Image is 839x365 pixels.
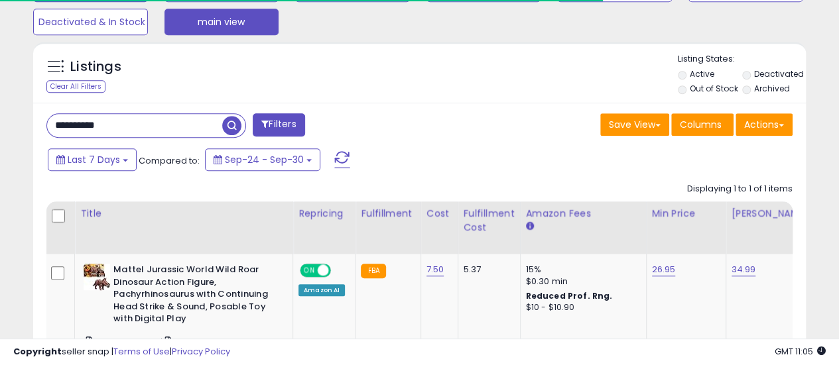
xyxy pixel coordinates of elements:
span: Columns [680,118,722,131]
div: $0.30 min [526,276,636,287]
a: 7.50 [426,263,444,276]
small: Amazon Fees. [526,221,534,233]
button: Filters [253,113,304,136]
label: Out of Stock [689,83,738,94]
a: 34.99 [732,263,756,276]
button: Deactivated & In Stock [33,9,148,35]
p: Listing States: [678,53,806,66]
div: Fulfillment [361,207,415,221]
div: Amazon Fees [526,207,641,221]
div: $10 - $10.90 [526,302,636,313]
button: Sep-24 - Sep-30 [205,148,320,171]
span: 2025-10-8 11:05 GMT [775,345,826,358]
a: 26.95 [652,263,676,276]
b: Reduced Prof. Rng. [526,290,613,301]
div: Cost [426,207,452,221]
span: Last 7 Days [68,153,120,166]
h5: Listings [70,58,121,76]
label: Deactivated [754,68,804,79]
span: | SKU: MAT-HTK72-9564 [161,336,254,346]
div: Displaying 1 to 1 of 1 items [687,183,793,195]
a: B0CPKS6VDK [111,336,159,347]
div: [PERSON_NAME] [732,207,810,221]
div: Fulfillment Cost [464,207,515,235]
button: Actions [736,113,793,136]
button: Save View [600,113,669,136]
div: Min Price [652,207,720,221]
strong: Copyright [13,345,62,358]
button: main view [164,9,279,35]
a: Privacy Policy [172,345,230,358]
div: Repricing [298,207,350,221]
label: Archived [754,83,790,94]
div: Title [80,207,287,221]
a: Terms of Use [113,345,170,358]
div: seller snap | | [13,346,230,358]
span: ON [301,265,318,276]
img: 51Bvl6y616L._SL40_.jpg [84,264,110,290]
div: Amazon AI [298,284,345,296]
div: 15% [526,264,636,276]
button: Last 7 Days [48,148,137,171]
div: 5.37 [464,264,510,276]
button: Columns [671,113,734,136]
span: OFF [329,265,350,276]
b: Mattel Jurassic World Wild Roar Dinosaur Action Figure, Pachyrhinosaurus with Continuing Head Str... [113,264,275,329]
small: FBA [361,264,385,278]
span: Sep-24 - Sep-30 [225,153,304,166]
span: Compared to: [139,154,200,167]
div: Clear All Filters [46,80,105,93]
label: Active [689,68,714,79]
